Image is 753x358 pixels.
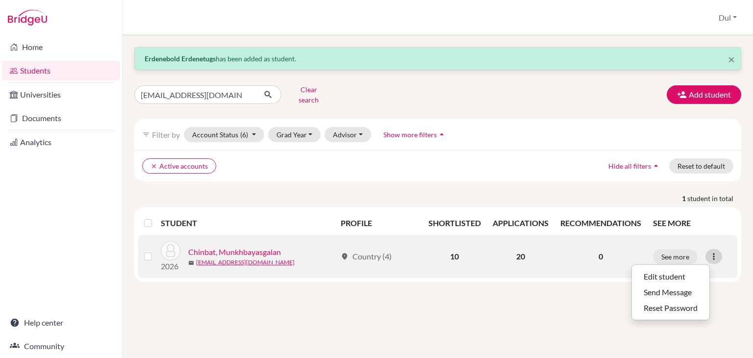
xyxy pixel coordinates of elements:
p: has been added as student. [145,53,731,64]
img: Chinbat, Munkhbayasgalan [161,241,180,260]
a: Students [2,61,120,80]
button: Dul [714,8,741,27]
span: student in total [687,193,741,204]
button: Send Message [632,284,709,300]
a: Community [2,336,120,356]
span: Show more filters [383,130,437,139]
p: 2026 [161,260,180,272]
button: Close [728,53,735,65]
a: Help center [2,313,120,332]
th: PROFILE [335,211,423,235]
div: Country (4) [341,251,392,262]
i: arrow_drop_up [437,129,447,139]
button: clearActive accounts [142,158,216,174]
a: [EMAIL_ADDRESS][DOMAIN_NAME] [196,258,295,267]
th: SHORTLISTED [423,211,487,235]
td: 10 [423,235,487,278]
button: Reset to default [669,158,733,174]
th: STUDENT [161,211,335,235]
i: clear [151,163,157,170]
td: 20 [487,235,554,278]
button: Advisor [325,127,371,142]
button: Hide all filtersarrow_drop_up [600,158,669,174]
button: Grad Year [268,127,321,142]
a: Home [2,37,120,57]
button: See more [653,249,698,264]
i: filter_list [142,130,150,138]
button: Show more filtersarrow_drop_up [375,127,455,142]
button: Reset Password [632,300,709,316]
span: Filter by [152,130,180,139]
a: Analytics [2,132,120,152]
button: Account Status(6) [184,127,264,142]
span: mail [188,260,194,266]
span: location_on [341,253,349,260]
a: Universities [2,85,120,104]
button: Edit student [632,269,709,284]
th: RECOMMENDATIONS [554,211,647,235]
i: arrow_drop_up [651,161,661,171]
button: Add student [667,85,741,104]
span: Hide all filters [608,162,651,170]
span: × [728,52,735,66]
button: Clear search [281,82,336,107]
strong: 1 [682,193,687,204]
th: SEE MORE [647,211,737,235]
strong: Erdenebold Erdenetugs [145,54,216,63]
th: APPLICATIONS [487,211,554,235]
p: 0 [560,251,641,262]
a: Documents [2,108,120,128]
span: (6) [240,130,248,139]
input: Find student by name... [134,85,256,104]
img: Bridge-U [8,10,47,26]
a: Chinbat, Munkhbayasgalan [188,246,281,258]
